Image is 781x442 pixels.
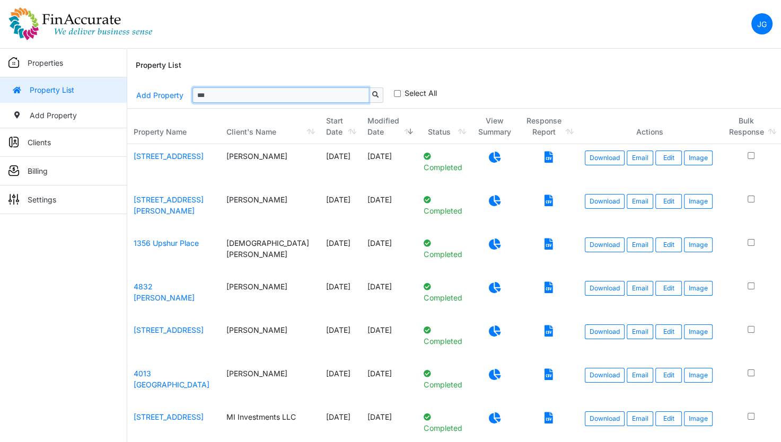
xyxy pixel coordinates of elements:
button: Image [684,151,713,165]
td: [PERSON_NAME] [220,361,320,405]
button: Email [627,194,653,209]
button: Image [684,194,713,209]
button: Email [627,324,653,339]
button: Email [627,281,653,296]
a: JG [751,13,773,34]
button: Image [684,237,713,252]
td: [PERSON_NAME] [220,275,320,318]
p: Completed [424,281,464,303]
td: [PERSON_NAME] [220,188,320,231]
button: Email [627,368,653,383]
p: Completed [424,237,464,260]
td: [PERSON_NAME] [220,144,320,188]
img: sidemenu_properties.png [8,57,19,68]
td: [DATE] [361,318,418,361]
a: Download [585,411,625,426]
img: sidemenu_billing.png [8,165,19,176]
td: [DATE] [361,231,418,275]
p: Completed [424,368,464,390]
p: Clients [28,137,51,148]
th: Client's Name: activate to sort column ascending [220,109,320,144]
td: [DATE] [361,275,418,318]
h6: Property List [136,61,181,70]
a: Edit [655,194,682,209]
td: [DATE] [361,144,418,188]
p: Properties [28,57,63,68]
p: Billing [28,165,48,176]
th: Modified Date: activate to sort column ascending [361,109,418,144]
th: Response Report: activate to sort column ascending [519,109,578,144]
img: spp logo [8,7,153,41]
label: Select All [405,87,437,99]
p: Settings [28,194,56,205]
a: Edit [655,281,682,296]
p: JG [757,19,767,30]
td: [DATE] [320,275,361,318]
th: Actions [578,109,721,144]
a: Edit [655,368,682,383]
a: Add Property [136,86,184,104]
a: 4832 [PERSON_NAME] [134,282,195,302]
button: Email [627,237,653,252]
td: [DEMOGRAPHIC_DATA][PERSON_NAME] [220,231,320,275]
a: 1356 Upshur Place [134,238,199,247]
a: Edit [655,237,682,252]
button: Image [684,368,713,383]
a: [STREET_ADDRESS] [134,325,204,334]
th: Property Name: activate to sort column ascending [127,109,220,144]
a: Edit [655,411,682,426]
td: [DATE] [320,318,361,361]
a: [STREET_ADDRESS] [134,152,204,161]
td: [DATE] [320,144,361,188]
p: Completed [424,324,464,347]
img: sidemenu_settings.png [8,194,19,205]
button: Email [627,151,653,165]
button: Image [684,324,713,339]
td: [DATE] [320,231,361,275]
button: Image [684,281,713,296]
a: Edit [655,151,682,165]
a: Download [585,237,625,252]
th: Bulk Response: activate to sort column ascending [721,109,781,144]
a: Download [585,281,625,296]
td: [PERSON_NAME] [220,318,320,361]
a: Download [585,151,625,165]
a: [STREET_ADDRESS][PERSON_NAME] [134,195,204,215]
a: Download [585,368,625,383]
a: 4013 [GEOGRAPHIC_DATA] [134,369,209,389]
button: Image [684,411,713,426]
a: Download [585,194,625,209]
img: sidemenu_client.png [8,137,19,147]
td: [DATE] [361,188,418,231]
td: [DATE] [361,361,418,405]
p: Completed [424,151,464,173]
p: Completed [424,194,464,216]
th: View Summary [471,109,519,144]
td: [DATE] [320,188,361,231]
a: [STREET_ADDRESS] [134,412,204,421]
a: Edit [655,324,682,339]
td: [DATE] [320,361,361,405]
th: Start Date: activate to sort column ascending [320,109,361,144]
input: Sizing example input [192,87,368,102]
th: Status: activate to sort column ascending [417,109,470,144]
button: Email [627,411,653,426]
a: Download [585,324,625,339]
p: Completed [424,411,464,434]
